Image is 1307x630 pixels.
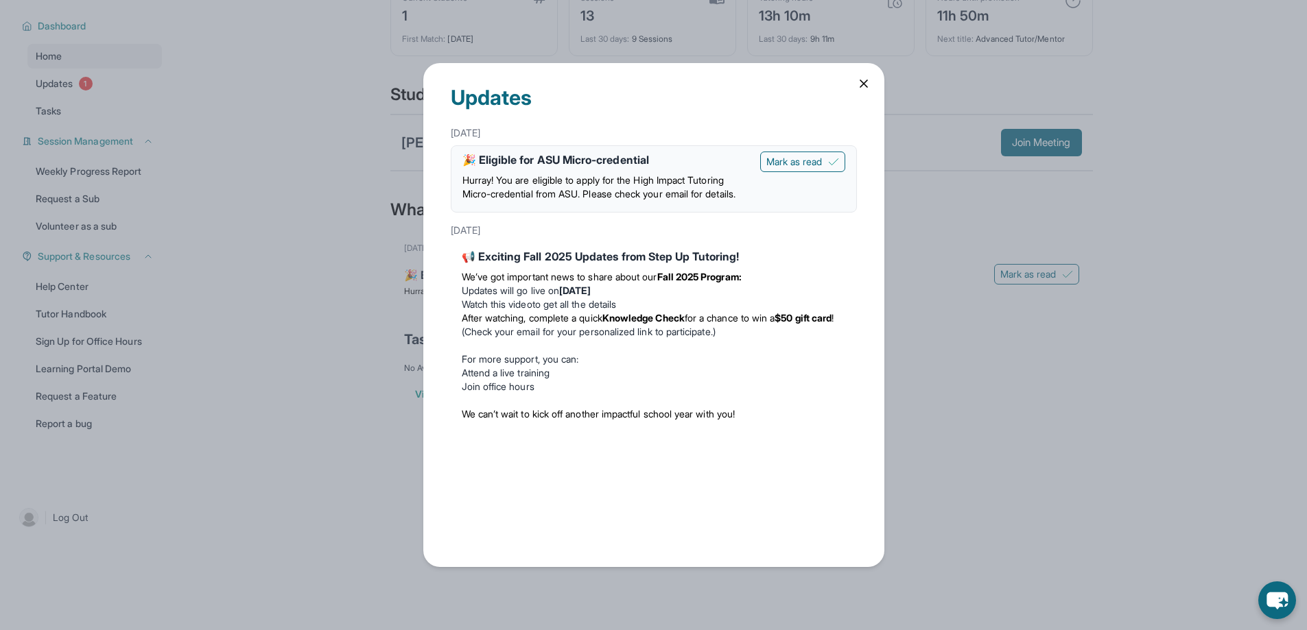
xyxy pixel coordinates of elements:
button: Mark as read [760,152,845,172]
li: (Check your email for your personalized link to participate.) [462,311,846,339]
li: Updates will go live on [462,284,846,298]
strong: Fall 2025 Program: [657,271,742,282]
div: [DATE] [451,121,857,145]
span: ! [832,312,834,324]
div: [DATE] [451,218,857,243]
li: to get all the details [462,298,846,311]
strong: [DATE] [559,284,591,296]
div: Updates [451,63,857,121]
div: 📢 Exciting Fall 2025 Updates from Step Up Tutoring! [462,248,846,265]
span: We can’t wait to kick off another impactful school year with you! [462,408,735,420]
span: for a chance to win a [685,312,775,324]
strong: Knowledge Check [602,312,685,324]
img: Mark as read [828,156,839,167]
span: We’ve got important news to share about our [462,271,657,282]
span: After watching, complete a quick [462,312,602,324]
strong: $50 gift card [775,312,832,324]
a: Join office hours [462,380,534,392]
p: For more support, you can: [462,352,846,366]
div: 🎉 Eligible for ASU Micro-credential [462,152,749,168]
span: Mark as read [766,155,823,169]
a: Watch this video [462,298,532,310]
span: Hurray! You are eligible to apply for the High Impact Tutoring Micro-credential from ASU. Please ... [462,174,735,199]
button: chat-button [1258,581,1296,619]
a: Attend a live training [462,367,550,378]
